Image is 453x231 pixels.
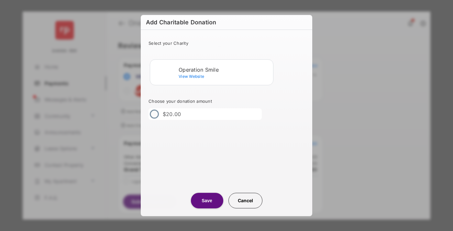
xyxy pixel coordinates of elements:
h6: Add Charitable Donation [141,15,312,30]
button: Save [191,193,223,208]
span: Select your Charity [149,40,188,46]
button: Cancel [228,193,262,208]
label: $20.00 [163,111,181,117]
span: View Website [179,74,204,79]
span: Choose your donation amount [149,98,212,104]
div: Operation Smile [179,67,271,73]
